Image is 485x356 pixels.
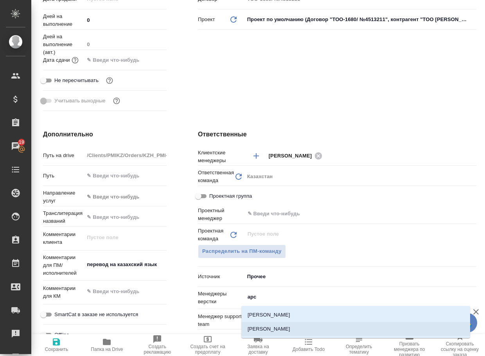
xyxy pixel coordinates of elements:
[14,138,29,146] span: 19
[198,149,244,165] p: Клиентские менеджеры
[43,33,84,56] p: Дней на выполнение (авт.)
[91,347,123,352] span: Папка на Drive
[198,16,215,23] p: Проект
[104,75,115,86] button: Включи, если не хочешь, чтобы указанная дата сдачи изменилась после переставления заказа в 'Подтв...
[84,258,167,271] textarea: перевод на казахский язык
[84,170,167,181] input: ✎ Введи что-нибудь
[472,296,474,298] button: Close
[202,247,282,256] span: Распределить на ПМ-команду
[43,209,84,225] p: Транслитерация названий
[472,213,474,215] button: Open
[198,245,286,258] button: Распределить на ПМ-команду
[247,229,458,239] input: Пустое поле
[247,209,448,218] input: ✎ Введи что-нибудь
[238,344,279,355] span: Заявка на доставку
[54,331,69,339] span: Offline
[84,190,167,204] div: ✎ Введи что-нибудь
[84,14,167,26] input: ✎ Введи что-нибудь
[45,347,68,352] span: Сохранить
[247,147,266,165] button: Добавить менеджера
[84,39,167,50] input: Пустое поле
[43,284,84,300] p: Комментарии для КМ
[54,77,99,84] span: Не пересчитывать
[198,290,244,306] p: Менеджеры верстки
[244,270,476,283] div: Прочее
[43,56,70,64] p: Дата сдачи
[435,334,485,356] button: Скопировать ссылку на оценку заказа
[198,227,229,243] p: Проектная команда
[198,207,244,222] p: Проектный менеджер
[137,344,178,355] span: Создать рекламацию
[43,152,84,159] p: Путь на drive
[198,169,234,184] p: Ответственная команда
[70,55,80,65] button: Если добавить услуги и заполнить их объемом, то дата рассчитается автоматически
[233,334,284,356] button: Заявка на доставку
[43,254,84,277] p: Комментарии для ПМ/исполнителей
[43,231,84,246] p: Комментарии клиента
[209,192,252,200] span: Проектная группа
[198,273,244,281] p: Источник
[283,334,334,356] button: Добавить Todo
[43,13,84,28] p: Дней на выполнение
[43,189,84,205] p: Направление услуг
[384,334,435,356] button: Призвать менеджера по развитию
[84,211,167,223] input: ✎ Введи что-нибудь
[241,308,470,322] li: [PERSON_NAME]
[43,172,84,180] p: Путь
[472,155,474,157] button: Open
[241,322,470,336] li: [PERSON_NAME]
[183,334,233,356] button: Создать счет на предоплату
[82,334,132,356] button: Папка на Drive
[84,54,153,66] input: ✎ Введи что-нибудь
[198,130,476,139] h4: Ответственные
[87,193,157,201] div: ✎ Введи что-нибудь
[187,344,228,355] span: Создать счет на предоплату
[269,151,325,161] div: [PERSON_NAME]
[111,96,122,106] button: Выбери, если сб и вс нужно считать рабочими днями для выполнения заказа.
[54,311,138,318] span: SmartCat в заказе не используется
[338,344,379,355] span: Определить тематику
[334,334,384,356] button: Определить тематику
[247,292,448,302] input: ✎ Введи что-нибудь
[269,152,317,160] span: [PERSON_NAME]
[244,13,476,26] div: Проект по умолчанию (Договор "ТОО-1680/ №4513211", контрагент "ТОО [PERSON_NAME] Казахстан"")
[198,333,244,349] p: Менеджер по развитию
[293,347,325,352] span: Добавить Todo
[2,136,29,156] a: 19
[43,130,167,139] h4: Дополнительно
[244,170,476,183] div: Казахстан
[84,150,167,161] input: Пустое поле
[54,97,106,105] span: Учитывать выходные
[132,334,183,356] button: Создать рекламацию
[198,313,244,328] p: Менеджер support team
[31,334,82,356] button: Сохранить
